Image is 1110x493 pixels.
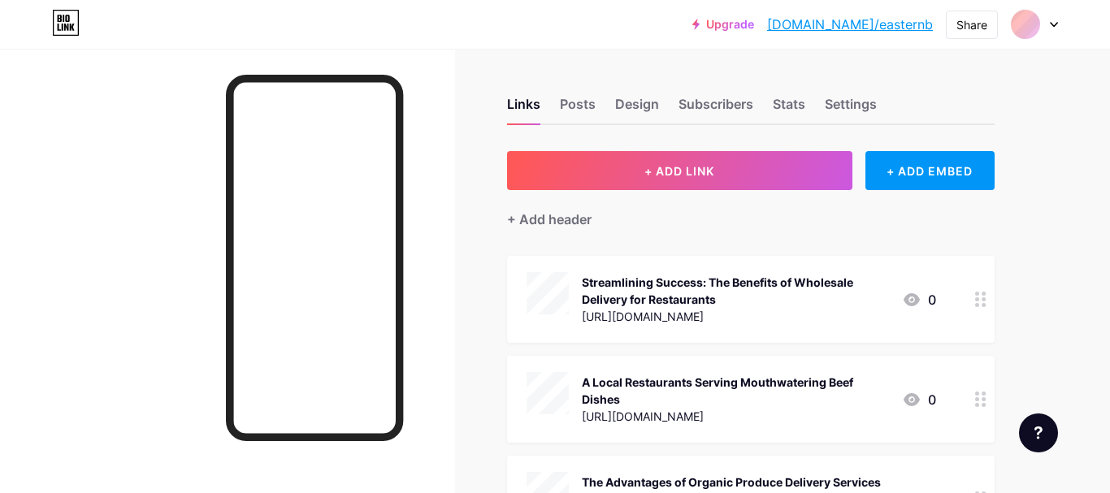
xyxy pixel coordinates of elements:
[582,274,889,308] div: Streamlining Success: The Benefits of Wholesale Delivery for Restaurants
[692,18,754,31] a: Upgrade
[507,94,540,123] div: Links
[902,390,936,409] div: 0
[956,16,987,33] div: Share
[615,94,659,123] div: Design
[644,164,714,178] span: + ADD LINK
[560,94,596,123] div: Posts
[825,94,877,123] div: Settings
[582,374,889,408] div: A Local Restaurants Serving Mouthwatering Beef Dishes
[507,210,592,229] div: + Add header
[679,94,753,123] div: Subscribers
[865,151,995,190] div: + ADD EMBED
[507,151,852,190] button: + ADD LINK
[773,94,805,123] div: Stats
[767,15,933,34] a: [DOMAIN_NAME]/easternb
[582,408,889,425] div: [URL][DOMAIN_NAME]
[902,290,936,309] div: 0
[582,308,889,325] div: [URL][DOMAIN_NAME]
